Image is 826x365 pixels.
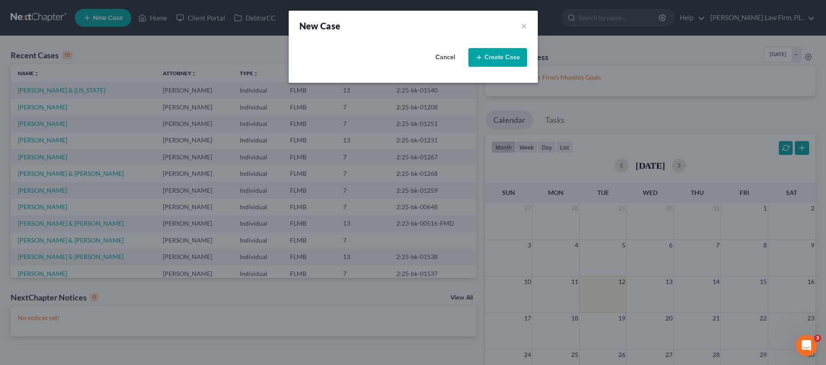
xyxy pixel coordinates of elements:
[521,20,527,32] button: ×
[468,48,527,67] button: Create Case
[796,335,817,356] iframe: Intercom live chat
[426,49,465,66] button: Cancel
[299,20,341,31] strong: New Case
[814,335,821,342] span: 3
